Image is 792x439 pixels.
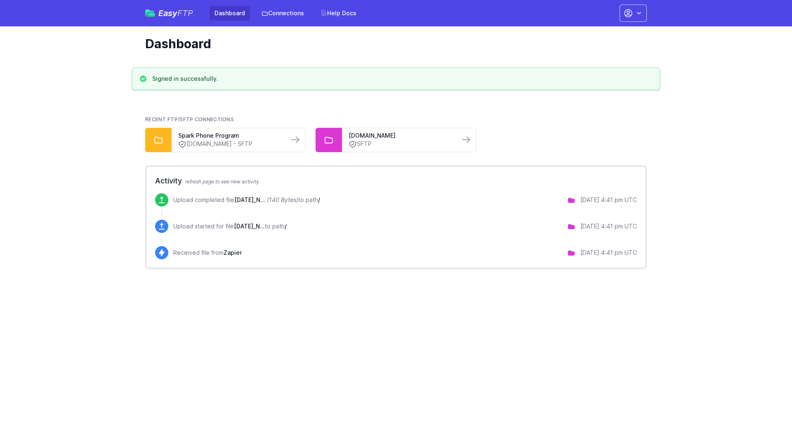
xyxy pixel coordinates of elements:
[145,9,193,17] a: EasyFTP
[173,222,287,230] p: Upload started for file to path
[580,222,637,230] div: [DATE] 4:41 pm UTC
[210,6,250,21] a: Dashboard
[349,131,453,140] a: [DOMAIN_NAME]
[173,249,242,257] p: Received file from
[316,6,361,21] a: Help Docs
[185,178,259,185] span: refresh page to see new activity
[318,196,320,203] span: /
[145,9,155,17] img: easyftp_logo.png
[178,131,282,140] a: Spark Phone Program
[145,36,640,51] h1: Dashboard
[234,223,265,230] span: 09-02-2025_NYSEG_42727441731_PTM Solar.txt
[580,249,637,257] div: [DATE] 4:41 pm UTC
[267,196,298,203] i: (140 Bytes)
[152,75,218,83] h3: Signed in successfully.
[234,196,265,203] span: 09-02-2025_NYSEG_42727441731_PTM Solar.txt
[257,6,309,21] a: Connections
[285,223,287,230] span: /
[158,9,193,17] span: Easy
[177,8,193,18] span: FTP
[178,140,282,148] a: [DOMAIN_NAME] - SFTP
[580,196,637,204] div: [DATE] 4:41 pm UTC
[155,175,637,187] h2: Activity
[349,140,453,148] a: SFTP
[145,116,647,123] h2: Recent FTP/SFTP Connections
[173,196,320,204] p: Upload completed file to path
[224,249,242,256] span: Zapier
